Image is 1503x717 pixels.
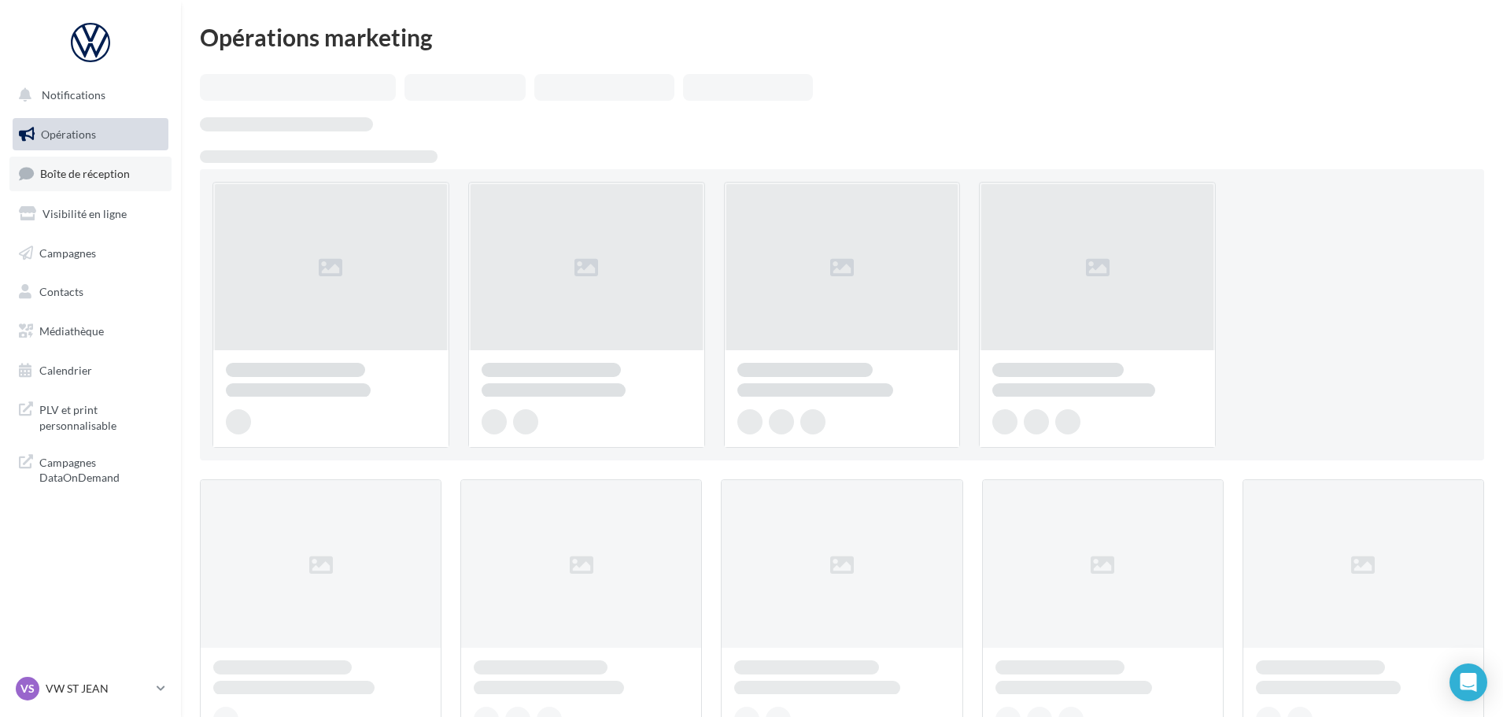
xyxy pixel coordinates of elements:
[42,88,105,102] span: Notifications
[39,324,104,338] span: Médiathèque
[9,237,172,270] a: Campagnes
[13,674,168,704] a: VS VW ST JEAN
[39,285,83,298] span: Contacts
[9,393,172,439] a: PLV et print personnalisable
[42,207,127,220] span: Visibilité en ligne
[9,118,172,151] a: Opérations
[39,452,162,486] span: Campagnes DataOnDemand
[9,315,172,348] a: Médiathèque
[9,198,172,231] a: Visibilité en ligne
[9,275,172,309] a: Contacts
[39,246,96,259] span: Campagnes
[200,25,1484,49] div: Opérations marketing
[9,354,172,387] a: Calendrier
[20,681,35,697] span: VS
[39,399,162,433] span: PLV et print personnalisable
[40,167,130,180] span: Boîte de réception
[9,445,172,492] a: Campagnes DataOnDemand
[41,128,96,141] span: Opérations
[9,157,172,190] a: Boîte de réception
[39,364,92,377] span: Calendrier
[46,681,150,697] p: VW ST JEAN
[9,79,165,112] button: Notifications
[1449,663,1487,701] div: Open Intercom Messenger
